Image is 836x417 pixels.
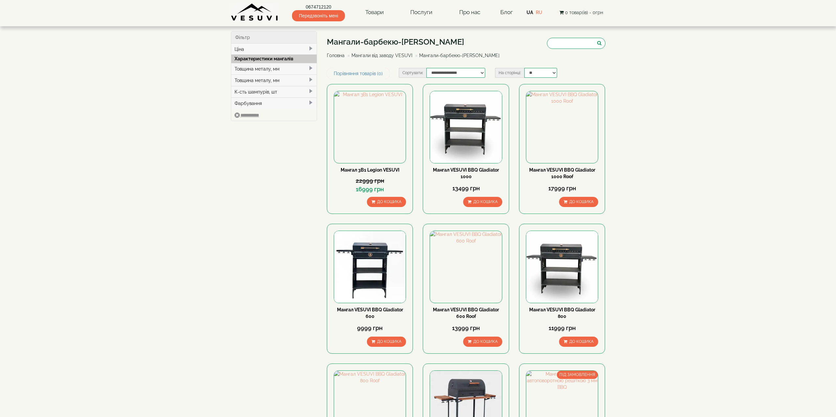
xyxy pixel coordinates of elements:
a: Мангал VESUVI BBQ Gladiator 600 [337,307,403,319]
div: 9999 грн [334,324,406,332]
a: UA [527,10,533,15]
a: Блог [500,9,513,15]
a: Про нас [453,5,487,20]
div: Товщина металу, мм [231,63,317,74]
a: Мангали від заводу VESUVI [351,53,412,58]
div: 22999 грн [334,177,406,185]
button: До кошика [559,197,598,207]
div: Товщина металу, мм [231,74,317,86]
div: Ціна [231,44,317,55]
button: До кошика [463,197,502,207]
a: Мангал VESUVI BBQ Gladiator 600 Roof [433,307,499,319]
a: Порівняння товарів (0) [327,68,390,79]
div: 13499 грн [430,184,502,193]
div: 16999 грн [334,185,406,194]
a: Мангал 3В1 Legion VESUVI [341,167,399,173]
img: Мангал VESUVI BBQ Gladiator 1000 Roof [526,91,598,163]
div: 11999 грн [526,324,598,332]
span: До кошика [473,199,498,204]
span: До кошика [473,339,498,344]
button: До кошика [463,337,502,347]
a: Мангал VESUVI BBQ Gladiator 800 [529,307,595,319]
button: До кошика [367,337,406,347]
img: Мангал 3В1 Legion VESUVI [334,91,406,163]
a: RU [536,10,542,15]
button: 0 товар(ів) - 0грн [557,9,605,16]
span: Передзвоніть мені [292,10,345,21]
span: ПІД ЗАМОВЛЕННЯ [557,371,598,379]
div: 13999 грн [430,324,502,332]
label: Сортувати: [399,68,426,78]
button: До кошика [367,197,406,207]
span: 0 товар(ів) - 0грн [565,10,603,15]
button: До кошика [559,337,598,347]
a: Товари [359,5,390,20]
a: 0674712120 [292,4,345,10]
span: До кошика [569,339,594,344]
img: Мангал VESUVI BBQ Gladiator 600 Roof [430,231,502,302]
span: До кошика [569,199,594,204]
a: Мангал VESUVI BBQ Gladiator 1000 [433,167,499,179]
div: 17999 грн [526,184,598,193]
span: До кошика [377,339,401,344]
img: Мангал VESUVI BBQ Gladiator 800 [526,231,598,302]
label: На сторінці: [495,68,524,78]
a: Мангал VESUVI BBQ Gladiator 1000 Roof [529,167,595,179]
div: К-сть шампурів, шт [231,86,317,97]
div: Фарбування [231,97,317,109]
img: Мангал VESUVI BBQ Gladiator 600 [334,231,406,302]
a: Головна [327,53,345,58]
img: Мангал VESUVI BBQ Gladiator 1000 [430,91,502,163]
li: Мангали-барбекю-[PERSON_NAME] [414,52,500,59]
div: Характеристики мангалів [231,54,317,63]
img: Завод VESUVI [231,3,279,21]
span: До кошика [377,199,401,204]
div: Фільтр [231,31,317,44]
h1: Мангали-барбекю-[PERSON_NAME] [327,38,505,46]
a: Послуги [404,5,439,20]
